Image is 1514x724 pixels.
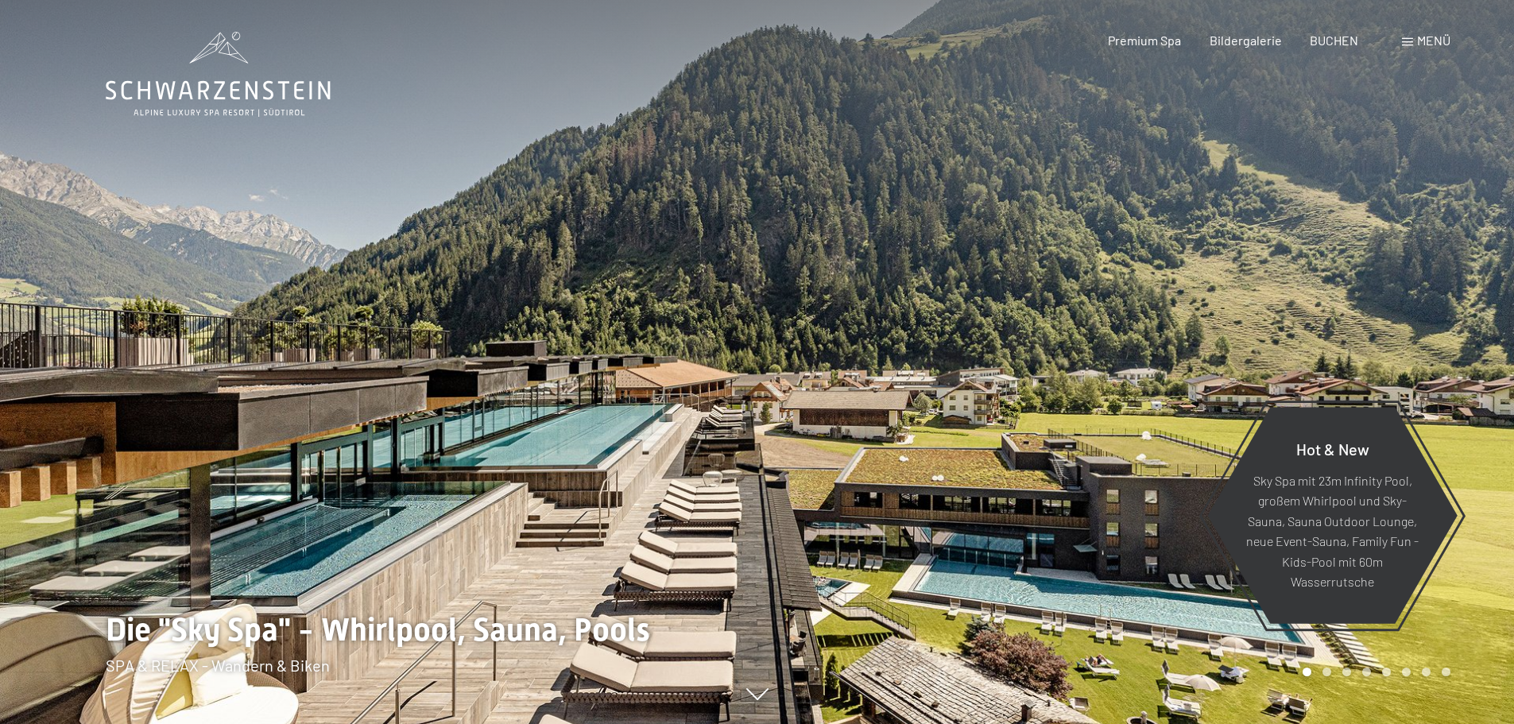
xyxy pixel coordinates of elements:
div: Carousel Page 4 [1362,668,1371,676]
div: Carousel Page 2 [1322,668,1331,676]
a: Hot & New Sky Spa mit 23m Infinity Pool, großem Whirlpool und Sky-Sauna, Sauna Outdoor Lounge, ne... [1206,406,1458,625]
div: Carousel Pagination [1297,668,1450,676]
div: Carousel Page 6 [1402,668,1411,676]
div: Carousel Page 8 [1442,668,1450,676]
div: Carousel Page 3 [1342,668,1351,676]
div: Carousel Page 7 [1422,668,1431,676]
span: Hot & New [1296,439,1369,458]
div: Carousel Page 1 (Current Slide) [1303,668,1311,676]
div: Carousel Page 5 [1382,668,1391,676]
p: Sky Spa mit 23m Infinity Pool, großem Whirlpool und Sky-Sauna, Sauna Outdoor Lounge, neue Event-S... [1246,470,1419,592]
span: Menü [1417,33,1450,48]
a: Premium Spa [1108,33,1181,48]
a: BUCHEN [1310,33,1358,48]
a: Bildergalerie [1210,33,1282,48]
